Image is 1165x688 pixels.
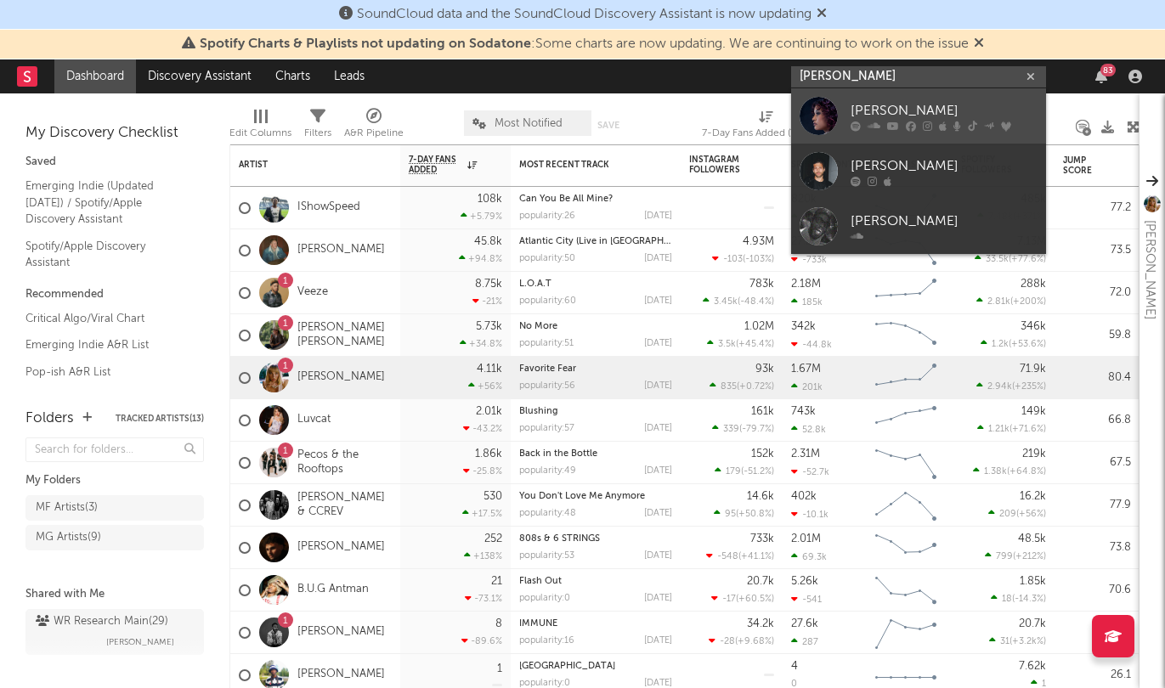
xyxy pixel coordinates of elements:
[725,510,736,519] span: 95
[409,155,463,175] span: 7-Day Fans Added
[263,59,322,93] a: Charts
[791,144,1046,199] a: [PERSON_NAME]
[519,322,557,331] a: No More
[297,243,385,257] a: [PERSON_NAME]
[1063,410,1131,431] div: 66.8
[519,364,576,374] a: Favorite Fear
[1012,425,1043,434] span: +71.6 %
[1019,661,1046,672] div: 7.62k
[304,123,331,144] div: Filters
[460,338,502,349] div: +34.8 %
[644,381,672,391] div: [DATE]
[1019,618,1046,629] div: 20.7k
[738,637,772,646] span: +9.68 %
[519,662,615,671] a: [GEOGRAPHIC_DATA]
[791,661,798,672] div: 4
[478,194,502,205] div: 108k
[297,491,392,520] a: [PERSON_NAME] & CCREV
[712,423,774,434] div: ( )
[703,296,774,307] div: ( )
[985,550,1046,561] div: ( )
[738,340,772,349] span: +45.4 %
[519,636,574,646] div: popularity: 16
[519,577,672,586] div: Flash Out
[304,102,331,151] div: Filters
[992,340,1009,349] span: 1.2k
[136,59,263,93] a: Discovery Assistant
[1063,198,1131,218] div: 77.2
[36,527,101,548] div: MG Artists ( 9 )
[25,409,74,429] div: Folders
[868,314,944,357] svg: Chart title
[1022,448,1046,460] div: 219k
[1063,283,1131,303] div: 72.0
[1021,279,1046,290] div: 288k
[791,618,818,629] div: 27.6k
[322,59,376,93] a: Leads
[644,296,672,306] div: [DATE]
[1015,595,1043,604] span: -14.3 %
[297,413,331,427] a: Luvcat
[1063,453,1131,473] div: 67.5
[710,381,774,392] div: ( )
[297,321,392,350] a: [PERSON_NAME] [PERSON_NAME]
[740,297,772,307] span: -48.4 %
[791,88,1046,144] a: [PERSON_NAME]
[644,211,672,221] div: [DATE]
[977,423,1046,434] div: ( )
[791,448,820,460] div: 2.31M
[791,279,821,290] div: 2.18M
[297,200,360,215] a: IShowSpeed
[297,583,369,597] a: B.U.G Antman
[644,254,672,263] div: [DATE]
[1020,364,1046,375] div: 71.9k
[644,339,672,348] div: [DATE]
[519,534,600,544] a: 808s & 6 STRINGS
[497,663,502,674] div: 1
[116,414,204,423] button: Tracked Artists(13)
[519,195,613,204] a: Can You Be All Mine?
[711,593,774,604] div: ( )
[744,467,772,477] span: -51.2 %
[751,448,774,460] div: 152k
[519,449,672,459] div: Back in the Bottle
[1021,321,1046,332] div: 346k
[519,407,558,416] a: Blushing
[477,364,502,375] div: 4.11k
[25,584,204,605] div: Shared with Me
[988,425,1009,434] span: 1.21k
[519,237,908,246] a: Atlantic City (Live in [GEOGRAPHIC_DATA]) [feat. [PERSON_NAME] and [PERSON_NAME]]
[791,381,823,392] div: 201k
[229,123,291,144] div: Edit Columns
[519,211,575,221] div: popularity: 26
[851,155,1038,176] div: [PERSON_NAME]
[519,381,575,391] div: popularity: 56
[744,321,774,332] div: 1.02M
[791,533,821,544] div: 2.01M
[1018,533,1046,544] div: 48.5k
[1063,240,1131,261] div: 73.5
[1009,467,1043,477] span: +64.8 %
[297,448,392,477] a: Pecos & the Rooftops
[986,255,1009,264] span: 33.5k
[464,550,502,561] div: +138 %
[644,424,672,433] div: [DATE]
[468,381,502,392] div: +56 %
[25,123,204,144] div: My Discovery Checklist
[519,279,672,289] div: L.O.A.T
[297,625,385,640] a: [PERSON_NAME]
[25,363,187,381] a: Pop-ish A&R List
[519,449,597,459] a: Back in the Bottle
[474,236,502,247] div: 45.8k
[357,8,812,21] span: SoundCloud data and the SoundCloud Discovery Assistant is now updating
[1063,580,1131,601] div: 70.6
[1015,382,1043,392] span: +235 %
[976,381,1046,392] div: ( )
[791,594,822,605] div: -541
[702,102,829,151] div: 7-Day Fans Added (7-Day Fans Added)
[462,508,502,519] div: +17.5 %
[745,255,772,264] span: -103 %
[519,296,576,306] div: popularity: 60
[702,123,829,144] div: 7-Day Fans Added (7-Day Fans Added)
[519,594,570,603] div: popularity: 0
